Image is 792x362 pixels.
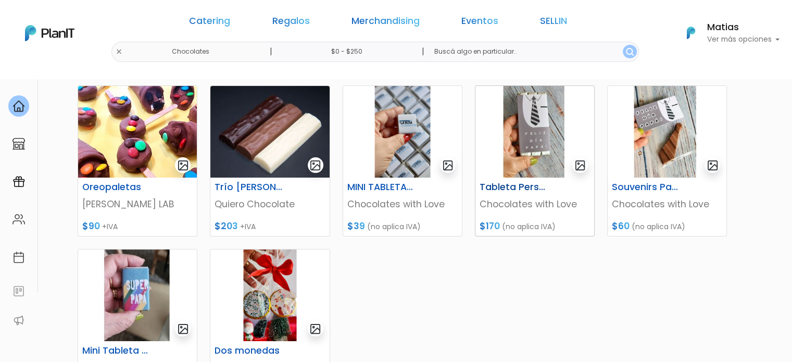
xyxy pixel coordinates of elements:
img: gallery-light [707,159,719,171]
img: thumb_Dise%C3%B1o_sin_t%C3%ADtulo_-_2024-11-21T143057.741.png [210,249,329,341]
img: thumb_image__copia___copia___copia___copia___copia___copia___copia___copia_-Photoroom__7_.jpg [475,86,594,178]
p: Quiero Chocolate [215,197,325,211]
h6: Mini Tableta Personalizada Para Papá [76,345,158,356]
img: people-662611757002400ad9ed0e3c099ab2801c6687ba6c219adb57efc949bc21e19d.svg [12,213,25,226]
img: thumb_image__copia___copia___copia___copia___copia___copia___copia___copia_-Photoroom__8_.jpg [608,86,726,178]
a: SELLIN [540,17,567,29]
a: Regalos [272,17,310,29]
img: marketplace-4ceaa7011d94191e9ded77b95e3339b90024bf715f7c57f8cf31f2d8c509eaba.svg [12,138,25,150]
span: $60 [612,220,630,232]
h6: Trío [PERSON_NAME] [208,182,291,193]
p: Ver más opciones [707,36,780,43]
a: gallery-light Oreopaletas [PERSON_NAME] LAB $90 +IVA [78,85,197,236]
p: | [422,45,424,58]
img: campaigns-02234683943229c281be62815700db0a1741e53638e28bf9629b52c665b00959.svg [12,176,25,188]
h6: Dos monedas [208,345,291,356]
h6: Oreopaletas [76,182,158,193]
a: Merchandising [351,17,420,29]
p: | [270,45,272,58]
img: PlanIt Logo [25,25,74,41]
span: $90 [82,220,100,232]
h6: MINI TABLETAS PERSONALIZADAS [341,182,423,193]
img: calendar-87d922413cdce8b2cf7b7f5f62616a5cf9e4887200fb71536465627b3292af00.svg [12,251,25,264]
a: gallery-light Tableta Personalizada Para Papá Chocolates with Love $170 (no aplica IVA) [475,85,595,236]
span: $170 [480,220,500,232]
img: gallery-light [574,159,586,171]
img: gallery-light [309,159,321,171]
input: Buscá algo en particular.. [426,42,639,62]
a: Eventos [461,17,498,29]
span: (no aplica IVA) [502,221,556,232]
a: Catering [189,17,230,29]
p: Chocolates with Love [612,197,722,211]
span: +IVA [102,221,118,232]
span: +IVA [240,221,256,232]
img: partners-52edf745621dab592f3b2c58e3bca9d71375a7ef29c3b500c9f145b62cc070d4.svg [12,314,25,327]
img: thumb_tableta_chocolate_2.JPG [210,86,329,178]
img: thumb_Dise%C3%B1o_sin_t%C3%ADtulo__10_.png [343,86,462,178]
div: ¿Necesitás ayuda? [54,10,150,30]
span: (no aplica IVA) [367,221,421,232]
img: gallery-light [177,323,189,335]
h6: Souvenirs Para Papá [606,182,688,193]
span: $39 [347,220,365,232]
img: gallery-light [309,323,321,335]
img: thumb_image__copia___copia___copia___copia___copia___copia___copia___copia_-Photoroom__15_.jpg [78,249,197,341]
p: Chocolates with Love [347,197,458,211]
img: search_button-432b6d5273f82d61273b3651a40e1bd1b912527efae98b1b7a1b2c0702e16a8d.svg [626,48,634,56]
a: gallery-light MINI TABLETAS PERSONALIZADAS Chocolates with Love $39 (no aplica IVA) [343,85,462,236]
button: PlanIt Logo Matias Ver más opciones [673,19,780,46]
img: gallery-light [177,159,189,171]
img: PlanIt Logo [680,21,702,44]
span: $203 [215,220,238,232]
a: gallery-light Trío [PERSON_NAME] Quiero Chocolate $203 +IVA [210,85,330,236]
span: (no aplica IVA) [632,221,685,232]
p: Chocolates with Love [480,197,590,211]
img: close-6986928ebcb1d6c9903e3b54e860dbc4d054630f23adef3a32610726dff6a82b.svg [116,48,122,55]
h6: Tableta Personalizada Para Papá [473,182,556,193]
img: gallery-light [442,159,454,171]
img: home-e721727adea9d79c4d83392d1f703f7f8bce08238fde08b1acbfd93340b81755.svg [12,100,25,113]
p: [PERSON_NAME] LAB [82,197,193,211]
img: feedback-78b5a0c8f98aac82b08bfc38622c3050aee476f2c9584af64705fc4e61158814.svg [12,285,25,297]
h6: Matias [707,23,780,32]
img: thumb_paletas.jpg [78,86,197,178]
a: gallery-light Souvenirs Para Papá Chocolates with Love $60 (no aplica IVA) [607,85,727,236]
